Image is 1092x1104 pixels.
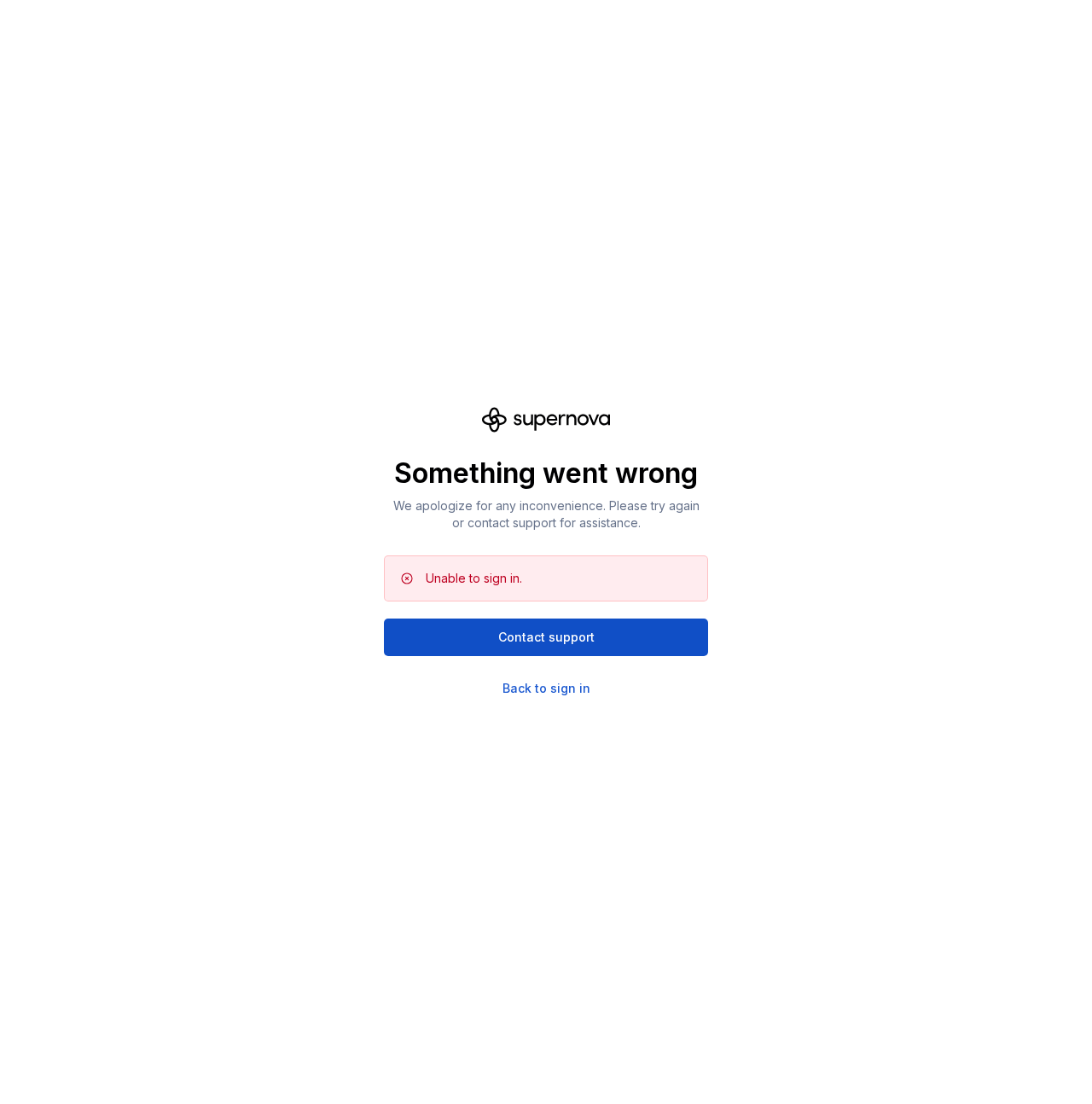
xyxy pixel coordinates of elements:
[426,570,522,587] div: Unable to sign in.
[384,456,708,491] p: Something went wrong
[384,497,708,532] p: We apologize for any inconvenience. Please try again or contact support for assistance.
[502,680,590,697] a: Back to sign in
[384,619,708,656] button: Contact support
[498,629,595,646] span: Contact support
